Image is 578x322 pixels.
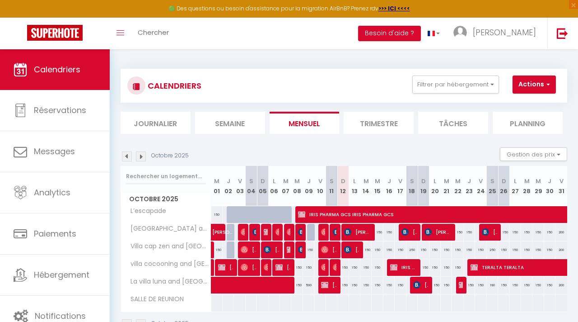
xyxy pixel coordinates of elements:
span: Réservations [34,104,86,116]
span: [PERSON_NAME] [321,223,325,241]
a: >>> ICI <<<< [378,5,410,12]
div: 200 [555,224,567,241]
div: 150 [360,241,372,258]
th: 21 [441,166,452,206]
div: 150 [383,277,395,294]
div: 150 [383,241,395,258]
th: 05 [257,166,268,206]
div: 150 [418,241,429,258]
div: 150 [544,224,555,241]
span: [DEMOGRAPHIC_DATA][PERSON_NAME] [298,241,302,258]
div: 150 [418,259,429,276]
h3: CALENDRIERS [145,76,201,96]
a: [PERSON_NAME] [208,224,219,241]
span: [PERSON_NAME] [287,223,290,241]
span: [PERSON_NAME] [344,241,359,258]
abbr: D [502,177,506,185]
th: 06 [269,166,280,206]
button: Actions [513,76,556,94]
div: 250 [406,241,418,258]
div: 150 [498,241,509,258]
span: Notifications [35,310,86,322]
span: [PERSON_NAME] [401,223,416,241]
div: 150 [372,224,383,241]
span: [PERSON_NAME] [482,223,497,241]
div: 150 [521,277,532,294]
th: 01 [211,166,223,206]
th: 23 [464,166,475,206]
a: Chercher [131,18,176,49]
img: logout [557,28,568,39]
abbr: V [559,177,564,185]
th: 12 [337,166,349,206]
span: [PERSON_NAME] [264,241,279,258]
th: 09 [303,166,314,206]
div: 150 [395,241,406,258]
a: ... [PERSON_NAME] [447,18,547,49]
div: 150 [452,241,463,258]
div: 150 [211,241,223,258]
span: [PERSON_NAME] [413,276,428,294]
abbr: S [410,177,414,185]
abbr: J [548,177,551,185]
li: Tâches [418,112,488,134]
li: Journalier [121,112,191,134]
div: 150 [464,277,475,294]
th: 20 [429,166,441,206]
abbr: V [398,177,402,185]
th: 03 [234,166,245,206]
div: 150 [452,259,463,276]
abbr: L [273,177,275,185]
span: SALLE DE REUNION [122,294,186,304]
div: 150 [429,241,441,258]
span: [PERSON_NAME] [212,219,233,236]
th: 22 [452,166,463,206]
div: 150 [395,277,406,294]
abbr: M [536,177,541,185]
abbr: S [490,177,494,185]
p: Octobre 2025 [151,152,189,160]
div: 150 [544,277,555,294]
span: [PERSON_NAME] [333,259,336,276]
th: 29 [532,166,544,206]
abbr: M [214,177,219,185]
th: 27 [509,166,521,206]
li: Mensuel [270,112,340,134]
th: 24 [475,166,486,206]
th: 31 [555,166,567,206]
div: 150 [464,224,475,241]
div: 150 [532,277,544,294]
div: 150 [211,206,223,223]
span: Calendriers [34,64,80,75]
div: 200 [555,241,567,258]
a: CEDRINE CEDRINE [208,241,212,259]
th: 25 [487,166,498,206]
abbr: M [524,177,530,185]
button: Filtrer par hébergement [412,76,499,94]
abbr: V [318,177,322,185]
span: villa cocooning and [GEOGRAPHIC_DATA] [122,259,213,269]
div: 150 [475,277,486,294]
abbr: M [283,177,289,185]
input: Rechercher un logement... [126,168,206,185]
abbr: D [341,177,345,185]
li: Planning [493,112,563,134]
div: 250 [487,241,498,258]
span: [PERSON_NAME] [424,223,451,241]
span: [PERSON_NAME] [473,27,536,38]
button: Gestion des prix [500,147,567,161]
abbr: L [353,177,356,185]
div: 150 [509,241,521,258]
div: 150 [372,241,383,258]
th: 04 [246,166,257,206]
div: 150 [498,224,509,241]
abbr: M [294,177,300,185]
abbr: M [444,177,449,185]
span: [PERSON_NAME] [275,259,290,276]
abbr: M [364,177,369,185]
abbr: L [433,177,436,185]
div: 150 [521,241,532,258]
th: 16 [383,166,395,206]
abbr: S [249,177,253,185]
